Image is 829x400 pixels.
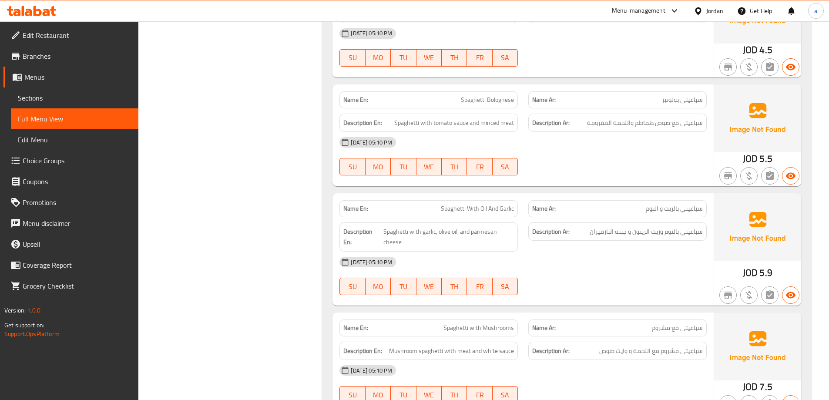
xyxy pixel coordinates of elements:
[759,378,772,395] span: 7.5
[3,150,138,171] a: Choice Groups
[587,118,703,128] span: سباغيتي مع صوص طماطم واللحمة المفرومة
[470,280,489,293] span: FR
[532,226,570,237] strong: Description Ar:
[761,167,779,185] button: Not has choices
[416,278,442,295] button: WE
[493,278,518,295] button: SA
[347,29,396,37] span: [DATE] 05:10 PM
[339,278,365,295] button: SU
[443,323,514,333] span: Spaghetti with Mushrooms
[369,280,387,293] span: MO
[470,51,489,64] span: FR
[347,366,396,375] span: [DATE] 05:10 PM
[714,313,801,380] img: Ae5nvW7+0k+MAAAAAElFTkSuQmCC
[442,278,467,295] button: TH
[343,280,362,293] span: SU
[814,6,817,16] span: a
[652,323,703,333] span: سباغيتي مع مشروم
[369,51,387,64] span: MO
[496,280,514,293] span: SA
[3,213,138,234] a: Menu disclaimer
[343,51,362,64] span: SU
[3,276,138,296] a: Grocery Checklist
[27,305,40,316] span: 1.0.0
[420,51,438,64] span: WE
[366,49,391,67] button: MO
[706,6,723,16] div: Jordan
[391,278,416,295] button: TU
[23,281,131,291] span: Grocery Checklist
[3,192,138,213] a: Promotions
[18,134,131,145] span: Edit Menu
[339,158,365,175] button: SU
[740,58,758,76] button: Purchased item
[493,158,518,175] button: SA
[496,161,514,173] span: SA
[590,226,703,237] span: سباغيتي بالثوم وزيت الزيتون و جبنة البارميزان
[4,328,60,339] a: Support.OpsPlatform
[3,25,138,46] a: Edit Restaurant
[24,72,131,82] span: Menus
[347,138,396,147] span: [DATE] 05:10 PM
[719,58,737,76] button: Not branch specific item
[23,155,131,166] span: Choice Groups
[532,323,556,333] strong: Name Ar:
[782,286,799,304] button: Available
[23,176,131,187] span: Coupons
[759,264,772,281] span: 5.9
[740,286,758,304] button: Purchased item
[532,95,556,104] strong: Name Ar:
[4,319,44,331] span: Get support on:
[532,346,570,356] strong: Description Ar:
[416,158,442,175] button: WE
[759,150,772,167] span: 5.5
[761,286,779,304] button: Not has choices
[23,197,131,208] span: Promotions
[420,161,438,173] span: WE
[11,87,138,108] a: Sections
[761,58,779,76] button: Not has choices
[23,30,131,40] span: Edit Restaurant
[532,118,570,128] strong: Description Ar:
[442,158,467,175] button: TH
[442,49,467,67] button: TH
[23,218,131,229] span: Menu disclaimer
[467,158,492,175] button: FR
[445,280,463,293] span: TH
[11,129,138,150] a: Edit Menu
[343,204,368,213] strong: Name En:
[782,58,799,76] button: Available
[339,49,365,67] button: SU
[366,278,391,295] button: MO
[366,158,391,175] button: MO
[420,280,438,293] span: WE
[461,95,514,104] span: Spaghetti Bolognese
[646,204,703,213] span: سباغيتي بالزيت و الثوم
[394,51,413,64] span: TU
[759,41,772,58] span: 4.5
[3,46,138,67] a: Branches
[470,161,489,173] span: FR
[3,234,138,255] a: Upsell
[391,158,416,175] button: TU
[394,118,514,128] span: Spaghetti with tomato sauce and minced meat
[369,161,387,173] span: MO
[343,226,381,248] strong: Description En:
[441,204,514,213] span: Spaghetti With Oil And Garlic
[394,161,413,173] span: TU
[740,167,758,185] button: Purchased item
[23,239,131,249] span: Upsell
[743,378,758,395] span: JOD
[714,84,801,152] img: Ae5nvW7+0k+MAAAAAElFTkSuQmCC
[493,49,518,67] button: SA
[3,255,138,276] a: Coverage Report
[343,95,368,104] strong: Name En:
[347,258,396,266] span: [DATE] 05:10 PM
[662,95,703,104] span: سباغيتي بولونيز
[3,67,138,87] a: Menus
[743,264,758,281] span: JOD
[416,49,442,67] button: WE
[467,278,492,295] button: FR
[23,51,131,61] span: Branches
[714,193,801,261] img: Ae5nvW7+0k+MAAAAAElFTkSuQmCC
